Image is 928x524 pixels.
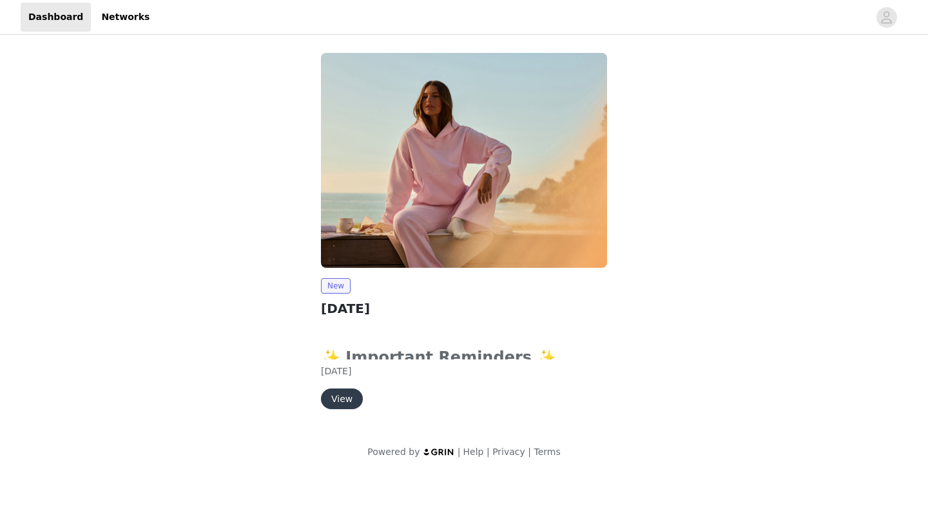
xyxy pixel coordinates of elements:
[528,447,531,457] span: |
[321,53,607,268] img: Fabletics
[321,348,565,367] strong: ✨ Important Reminders ✨
[458,447,461,457] span: |
[534,447,560,457] a: Terms
[93,3,157,32] a: Networks
[423,448,455,456] img: logo
[321,278,351,294] span: New
[880,7,893,28] div: avatar
[21,3,91,32] a: Dashboard
[487,447,490,457] span: |
[321,299,607,318] h2: [DATE]
[367,447,420,457] span: Powered by
[321,366,351,376] span: [DATE]
[492,447,525,457] a: Privacy
[321,388,363,409] button: View
[463,447,484,457] a: Help
[321,394,363,404] a: View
